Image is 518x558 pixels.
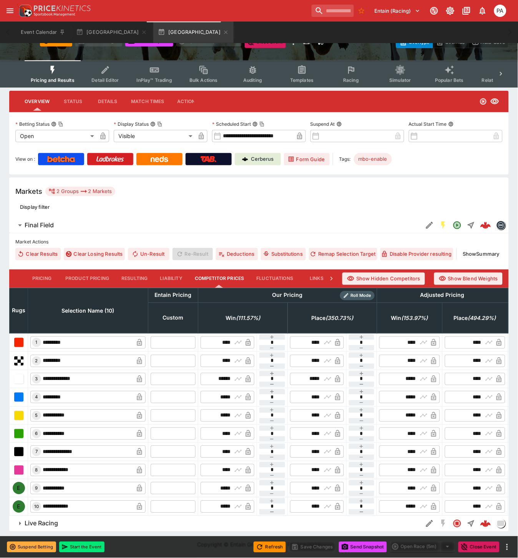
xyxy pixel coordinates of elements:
[9,516,423,531] button: Live Racing
[13,482,25,495] div: E
[128,248,169,260] button: Un-Result
[171,92,205,111] button: Actions
[450,218,464,232] button: Open
[337,122,342,127] button: Suspend At
[496,221,506,230] div: betmakers
[494,5,506,17] div: Peter Addley
[15,187,42,196] h5: Markets
[58,122,63,127] button: Copy To Clipboard
[251,155,274,163] p: Cerberus
[157,122,163,127] button: Copy To Clipboard
[148,288,198,303] th: Entain Pricing
[15,248,61,260] button: Clear Results
[437,218,450,232] button: SGM Enabled
[53,306,123,316] span: Selection Name (10)
[343,77,359,83] span: Racing
[56,92,90,111] button: Status
[25,60,493,88] div: Event type filters
[15,153,35,165] label: View on :
[290,77,314,83] span: Templates
[31,77,75,83] span: Pricing and Results
[96,156,124,162] img: Ladbrokes
[251,270,300,288] button: Fluctuations
[460,248,503,260] button: ShowSummary
[153,22,234,43] button: [GEOGRAPHIC_DATA]
[325,314,353,323] em: ( 350.73 %)
[212,121,251,127] p: Scheduled Start
[51,122,56,127] button: Betting StatusCopy To Clipboard
[480,220,491,231] img: logo-cerberus--red.svg
[480,518,491,529] img: logo-cerberus--red.svg
[34,431,40,436] span: 6
[464,218,478,232] button: Straight
[284,153,330,165] a: Form Guide
[216,248,257,260] button: Deductions
[480,98,487,105] svg: Open
[490,97,500,106] svg: Visible
[437,517,450,531] button: SGM Disabled
[478,516,493,531] a: d1c6e01b-ac38-4e73-bf83-c3b596628bd8
[10,288,28,333] th: Rugs
[252,122,258,127] button: Scheduled StartCopy To Clipboard
[18,92,56,111] button: Overview
[91,77,119,83] span: Detail Editor
[409,121,447,127] p: Actual Start Time
[340,291,375,300] div: Show/hide Price Roll mode configuration.
[478,218,493,233] a: 609a4b84-1f19-43fb-abc9-f5536030b0aa
[482,77,515,83] span: Related Events
[445,314,505,323] span: excl. Emergencies (411.76%)
[448,122,454,127] button: Actual Start Time
[189,270,251,288] button: Competitor Prices
[47,156,75,162] img: Betcha
[114,121,149,127] p: Display Status
[137,77,172,83] span: InPlay™ Trading
[435,77,464,83] span: Popular Bets
[3,4,17,18] button: open drawer
[150,122,156,127] button: Display StatusCopy To Clipboard
[443,4,457,18] button: Toggle light/dark mode
[201,156,217,162] img: TabNZ
[235,153,281,165] a: Cerberus
[503,543,512,552] button: more
[34,13,75,16] img: Sportsbook Management
[303,314,362,323] span: excl. Emergencies (300.19%)
[34,468,40,473] span: 8
[355,5,368,17] button: No Bookmarks
[7,542,56,553] button: Suspend Betting
[377,288,508,303] th: Adjusted Pricing
[34,413,40,418] span: 5
[16,22,70,43] button: Event Calendar
[261,248,306,260] button: Substitutions
[497,520,505,528] img: liveracing
[480,518,491,529] div: d1c6e01b-ac38-4e73-bf83-c3b596628bd8
[450,517,464,531] button: Closed
[154,270,189,288] button: Liability
[453,519,462,528] svg: Closed
[402,314,428,323] em: ( 153.97 %)
[380,248,453,260] button: Disable Provider resulting
[25,221,54,229] h6: Final Field
[59,270,115,288] button: Product Pricing
[339,542,387,553] button: Send Snapshot
[90,92,125,111] button: Details
[48,187,112,196] div: 2 Groups 2 Markets
[114,130,195,142] div: Visible
[339,153,351,165] label: Tags:
[464,517,478,531] button: Straight
[312,5,354,17] input: search
[9,218,423,233] button: Final Field
[423,218,437,232] button: Edit Detail
[310,121,335,127] p: Suspend At
[427,4,441,18] button: Connected to PK
[390,541,455,552] div: split button
[148,303,198,333] th: Custom
[59,542,105,553] button: Start the Event
[453,221,462,230] svg: Open
[25,520,58,528] h6: Live Racing
[243,77,262,83] span: Auditing
[15,130,97,142] div: Open
[309,248,378,260] button: Remap Selection Target
[34,395,40,400] span: 4
[33,504,40,510] span: 10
